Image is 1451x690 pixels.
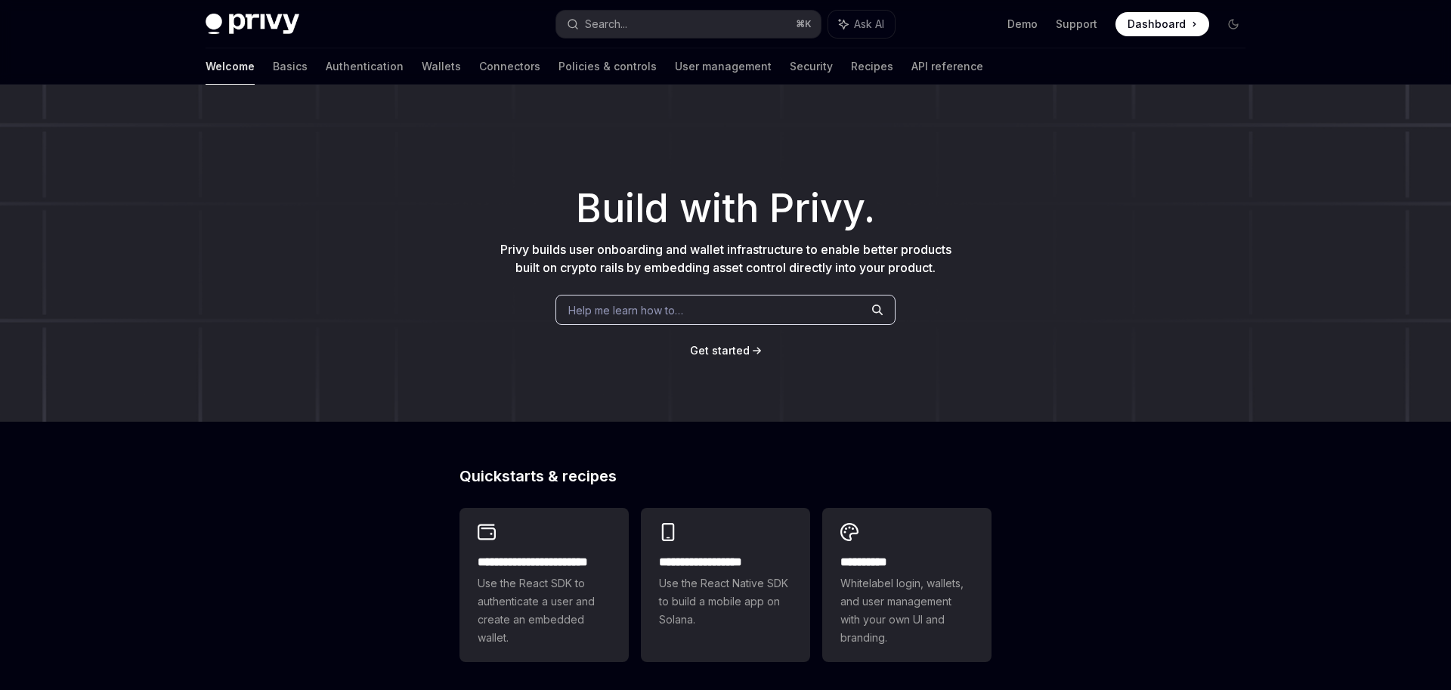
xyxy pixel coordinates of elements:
[822,508,992,662] a: **** *****Whitelabel login, wallets, and user management with your own UI and branding.
[911,48,983,85] a: API reference
[478,574,611,647] span: Use the React SDK to authenticate a user and create an embedded wallet.
[690,343,750,358] a: Get started
[796,18,812,30] span: ⌘ K
[828,11,895,38] button: Ask AI
[459,469,617,484] span: Quickstarts & recipes
[854,17,884,32] span: Ask AI
[568,302,683,318] span: Help me learn how to…
[675,48,772,85] a: User management
[585,15,627,33] div: Search...
[1221,12,1245,36] button: Toggle dark mode
[1056,17,1097,32] a: Support
[790,48,833,85] a: Security
[273,48,308,85] a: Basics
[500,242,951,275] span: Privy builds user onboarding and wallet infrastructure to enable better products built on crypto ...
[851,48,893,85] a: Recipes
[206,48,255,85] a: Welcome
[1128,17,1186,32] span: Dashboard
[422,48,461,85] a: Wallets
[1007,17,1038,32] a: Demo
[840,574,973,647] span: Whitelabel login, wallets, and user management with your own UI and branding.
[690,344,750,357] span: Get started
[479,48,540,85] a: Connectors
[558,48,657,85] a: Policies & controls
[556,11,821,38] button: Search...⌘K
[576,195,875,222] span: Build with Privy.
[326,48,404,85] a: Authentication
[206,14,299,35] img: dark logo
[659,574,792,629] span: Use the React Native SDK to build a mobile app on Solana.
[1115,12,1209,36] a: Dashboard
[641,508,810,662] a: **** **** **** ***Use the React Native SDK to build a mobile app on Solana.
